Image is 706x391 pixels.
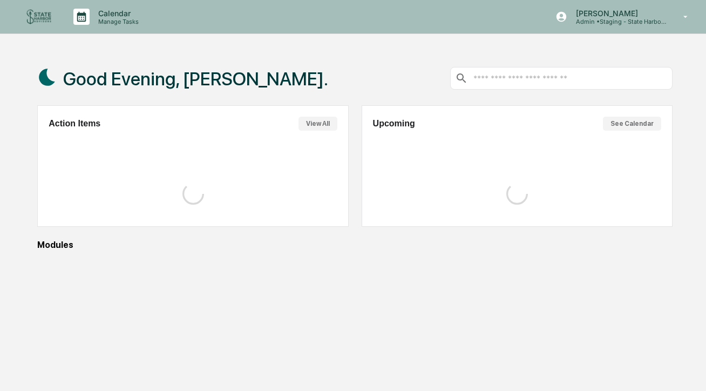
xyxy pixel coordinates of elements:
button: View All [298,117,337,131]
p: Manage Tasks [90,18,144,25]
p: Calendar [90,9,144,18]
div: Modules [37,240,673,250]
h1: Good Evening, [PERSON_NAME]. [63,68,328,90]
img: logo [26,4,52,30]
h2: Upcoming [373,119,415,129]
p: Admin • Staging - State Harbor Advisors [567,18,668,25]
button: See Calendar [603,117,661,131]
p: [PERSON_NAME] [567,9,668,18]
h2: Action Items [49,119,100,129]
